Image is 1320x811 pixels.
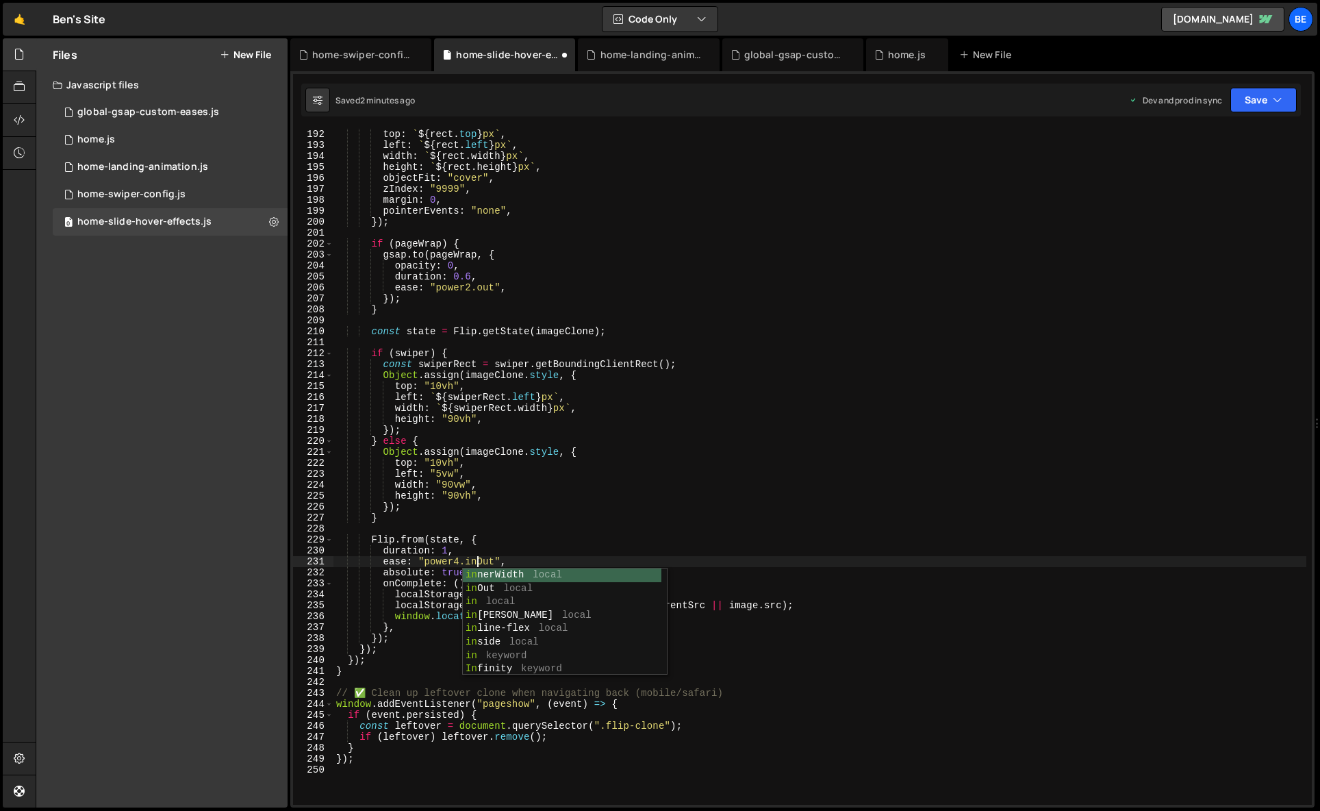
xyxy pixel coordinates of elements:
[293,732,333,743] div: 247
[293,490,333,501] div: 225
[293,282,333,293] div: 206
[293,304,333,315] div: 208
[293,523,333,534] div: 228
[293,249,333,260] div: 203
[312,48,415,62] div: home-swiper-config.js
[888,48,926,62] div: home.js
[1230,88,1297,112] button: Save
[293,162,333,173] div: 195
[53,153,288,181] div: 11910/28512.js
[293,753,333,764] div: 249
[293,129,333,140] div: 192
[293,447,333,458] div: 221
[293,611,333,622] div: 236
[456,48,559,62] div: home-slide-hover-effects.js
[293,271,333,282] div: 205
[293,403,333,414] div: 217
[293,677,333,688] div: 242
[293,479,333,490] div: 224
[293,293,333,304] div: 207
[293,238,333,249] div: 202
[293,315,333,326] div: 209
[600,48,703,62] div: home-landing-animation.js
[293,425,333,436] div: 219
[53,47,77,62] h2: Files
[77,134,115,146] div: home.js
[293,710,333,721] div: 245
[77,106,219,118] div: global-gsap-custom-eases.js
[77,161,208,173] div: home-landing-animation.js
[293,567,333,578] div: 232
[293,578,333,589] div: 233
[293,151,333,162] div: 194
[293,348,333,359] div: 212
[293,392,333,403] div: 216
[293,260,333,271] div: 204
[293,227,333,238] div: 201
[293,173,333,184] div: 196
[3,3,36,36] a: 🤙
[744,48,847,62] div: global-gsap-custom-eases.js
[293,436,333,447] div: 220
[293,644,333,655] div: 239
[77,188,186,201] div: home-swiper-config.js
[293,721,333,732] div: 246
[360,95,415,106] div: 2 minutes ago
[602,7,718,32] button: Code Only
[293,216,333,227] div: 200
[293,359,333,370] div: 213
[53,208,288,236] div: 11910/28435.js
[293,501,333,512] div: 226
[293,326,333,337] div: 210
[293,370,333,381] div: 214
[53,99,288,126] div: 11910/28433.js
[293,556,333,567] div: 231
[293,622,333,633] div: 237
[959,48,1017,62] div: New File
[293,589,333,600] div: 234
[293,600,333,611] div: 235
[293,743,333,753] div: 248
[293,534,333,545] div: 229
[293,545,333,556] div: 230
[335,95,415,106] div: Saved
[293,666,333,677] div: 241
[293,699,333,710] div: 244
[53,126,288,153] div: 11910/28508.js
[1129,95,1222,106] div: Dev and prod in sync
[293,633,333,644] div: 238
[64,218,73,229] span: 0
[77,216,212,228] div: home-slide-hover-effects.js
[293,655,333,666] div: 240
[293,337,333,348] div: 211
[1289,7,1313,32] a: Be
[293,140,333,151] div: 193
[293,764,333,775] div: 250
[53,181,288,208] div: 11910/28432.js
[53,11,106,27] div: Ben's Site
[293,458,333,469] div: 222
[36,71,288,99] div: Javascript files
[293,469,333,479] div: 223
[293,195,333,205] div: 198
[293,205,333,216] div: 199
[293,414,333,425] div: 218
[220,49,271,60] button: New File
[293,184,333,195] div: 197
[293,688,333,699] div: 243
[1161,7,1284,32] a: [DOMAIN_NAME]
[293,512,333,523] div: 227
[293,381,333,392] div: 215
